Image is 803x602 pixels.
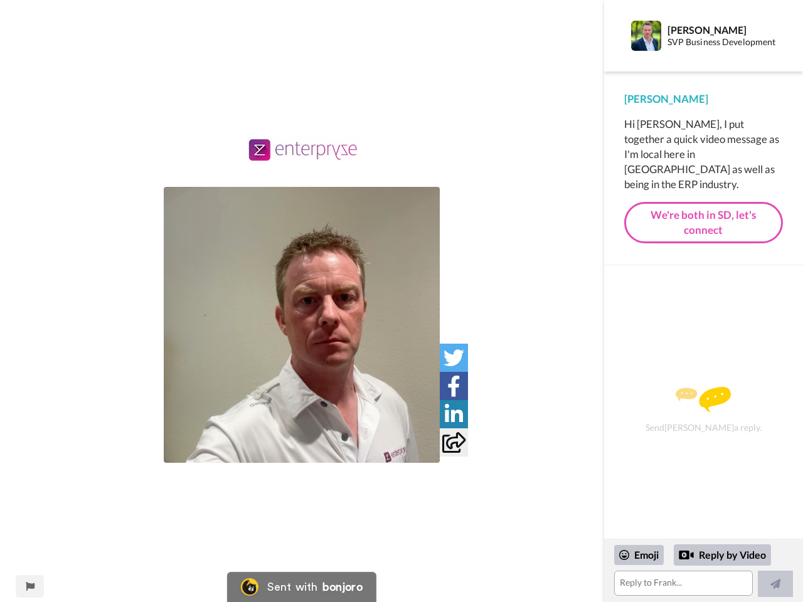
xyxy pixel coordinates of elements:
[227,572,376,602] a: Bonjoro LogoSent withbonjoro
[164,187,440,463] img: cdb637e9-b3ea-4a6e-9f9e-6765c6364c06-thumb.jpg
[624,92,783,107] div: [PERSON_NAME]
[667,24,782,36] div: [PERSON_NAME]
[614,545,664,565] div: Emoji
[624,117,783,192] div: Hi [PERSON_NAME], I put together a quick video message as I'm local here in [GEOGRAPHIC_DATA] as ...
[676,387,731,412] img: message.svg
[246,137,358,162] img: 4371943c-c0d0-4407-9857-699aa9ab6620
[674,544,771,566] div: Reply by Video
[631,21,661,51] img: Profile Image
[267,581,317,593] div: Sent with
[679,547,694,562] div: Reply by Video
[667,37,782,48] div: SVP Business Development
[322,581,363,593] div: bonjoro
[624,202,783,244] a: We're both in SD, let's connect
[621,287,786,532] div: Send [PERSON_NAME] a reply.
[241,578,258,596] img: Bonjoro Logo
